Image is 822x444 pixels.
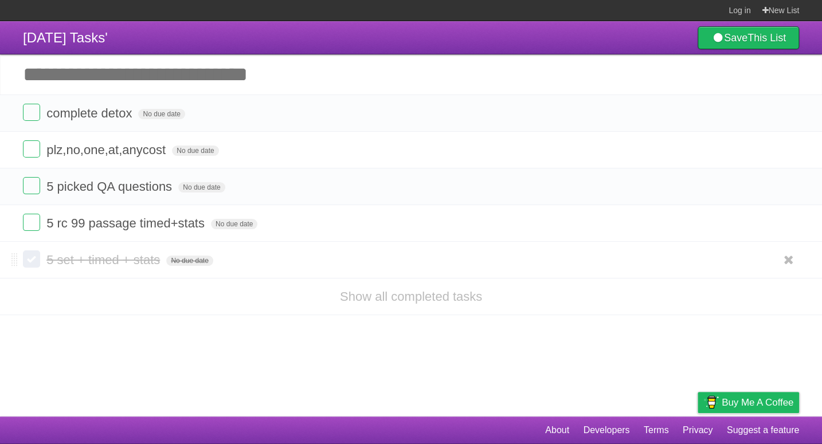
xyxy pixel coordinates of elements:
span: No due date [178,182,225,192]
span: 5 rc 99 passage timed+stats [46,216,208,230]
a: Developers [583,419,629,441]
a: About [545,419,569,441]
label: Done [23,214,40,231]
span: No due date [172,146,218,156]
a: Terms [644,419,669,441]
b: This List [747,32,786,44]
label: Done [23,140,40,158]
a: SaveThis List [698,26,799,49]
img: Buy me a coffee [703,392,719,412]
span: Buy me a coffee [722,392,793,412]
a: Privacy [683,419,713,441]
a: Buy me a coffee [698,392,799,413]
span: No due date [138,109,185,119]
a: Show all completed tasks [340,289,482,304]
label: Done [23,104,40,121]
span: No due date [166,256,213,266]
span: complete detox [46,106,135,120]
a: Suggest a feature [727,419,799,441]
span: 5 set + timed + stats [46,253,163,267]
span: No due date [211,219,257,229]
span: 5 picked QA questions [46,179,175,194]
span: plz,no,one,at,anycost [46,143,169,157]
span: [DATE] Tasks' [23,30,108,45]
label: Done [23,177,40,194]
label: Done [23,250,40,268]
